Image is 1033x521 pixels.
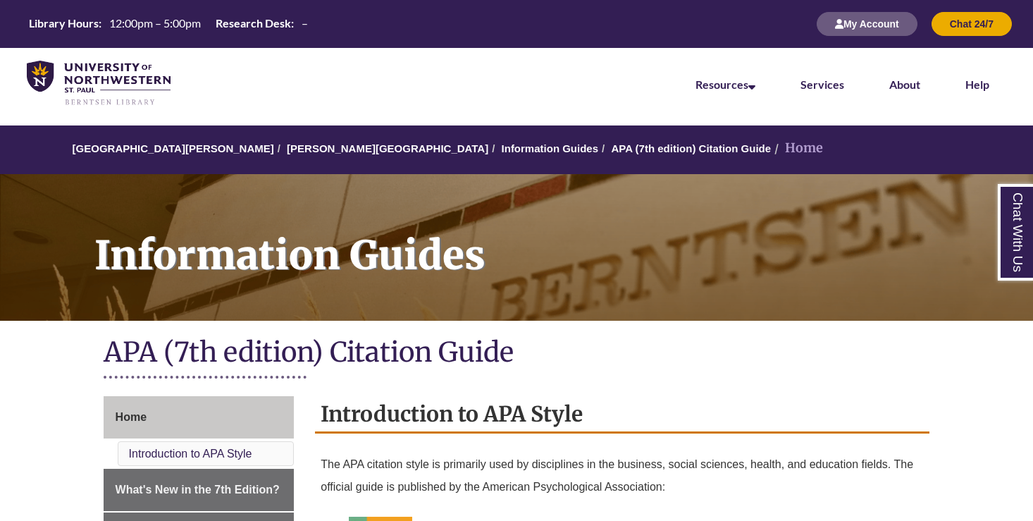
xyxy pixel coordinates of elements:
th: Research Desk: [210,16,296,31]
a: Information Guides [502,142,599,154]
h2: Introduction to APA Style [315,396,929,434]
span: 12:00pm – 5:00pm [109,16,201,30]
a: Home [104,396,295,439]
a: Services [800,78,844,91]
span: – [302,16,308,30]
a: My Account [817,18,917,30]
p: The APA citation style is primarily used by disciplines in the business, social sciences, health,... [321,448,924,504]
a: Resources [695,78,755,91]
span: Home [116,411,147,423]
span: What's New in the 7th Edition? [116,484,280,496]
a: Help [965,78,989,91]
a: [PERSON_NAME][GEOGRAPHIC_DATA] [287,142,488,154]
table: Hours Today [23,16,314,31]
a: APA (7th edition) Citation Guide [611,142,771,154]
a: [GEOGRAPHIC_DATA][PERSON_NAME] [73,142,274,154]
img: UNWSP Library Logo [27,61,171,106]
button: Chat 24/7 [932,12,1012,36]
button: My Account [817,12,917,36]
a: What's New in the 7th Edition? [104,469,295,511]
a: Hours Today [23,16,314,32]
a: About [889,78,920,91]
a: Chat 24/7 [932,18,1012,30]
a: Introduction to APA Style [129,448,252,460]
li: Home [771,138,823,159]
th: Library Hours: [23,16,104,31]
h1: APA (7th edition) Citation Guide [104,335,930,372]
h1: Information Guides [79,174,1033,302]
